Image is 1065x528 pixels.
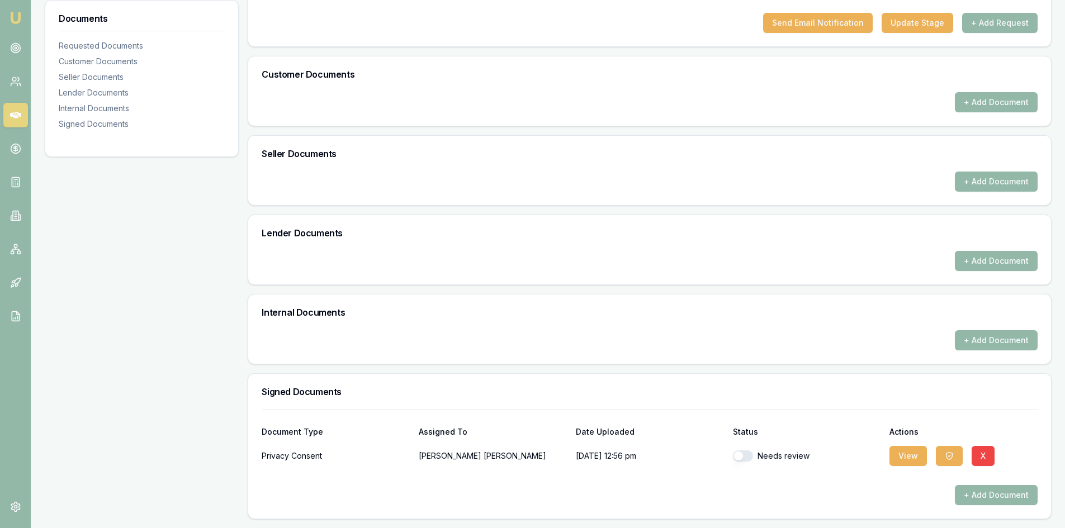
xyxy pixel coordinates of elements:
div: Document Type [262,428,410,436]
h3: Signed Documents [262,387,1038,396]
img: emu-icon-u.png [9,11,22,25]
div: Internal Documents [59,103,225,114]
div: Assigned To [419,428,567,436]
div: Status [733,428,881,436]
button: + Add Document [955,172,1038,192]
button: X [972,446,995,466]
button: + Add Request [962,13,1038,33]
div: Needs review [733,450,881,462]
div: Customer Documents [59,56,225,67]
h3: Seller Documents [262,149,1038,158]
div: Actions [889,428,1038,436]
button: + Add Document [955,485,1038,505]
p: [PERSON_NAME] [PERSON_NAME] [419,445,567,467]
button: Update Stage [882,13,953,33]
h3: Internal Documents [262,308,1038,317]
div: Lender Documents [59,87,225,98]
div: Seller Documents [59,72,225,83]
button: + Add Document [955,92,1038,112]
h3: Lender Documents [262,229,1038,237]
button: + Add Document [955,251,1038,271]
div: Signed Documents [59,118,225,130]
p: [DATE] 12:56 pm [576,445,724,467]
div: Date Uploaded [576,428,724,436]
button: + Add Document [955,330,1038,350]
div: Requested Documents [59,40,225,51]
h3: Customer Documents [262,70,1038,79]
h3: Documents [59,14,225,23]
button: Send Email Notification [763,13,873,33]
div: Privacy Consent [262,445,410,467]
button: View [889,446,927,466]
